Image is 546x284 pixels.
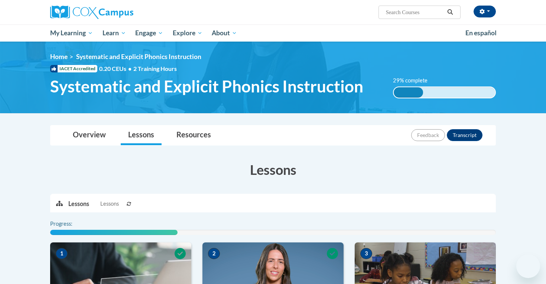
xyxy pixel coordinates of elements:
[68,200,89,208] p: Lessons
[394,87,423,98] div: 29% complete
[133,65,177,72] span: 2 Training Hours
[56,248,68,259] span: 1
[76,53,201,61] span: Systematic and Explicit Phonics Instruction
[45,25,98,42] a: My Learning
[128,65,131,72] span: •
[98,25,131,42] a: Learn
[411,129,445,141] button: Feedback
[474,6,496,17] button: Account Settings
[121,125,162,145] a: Lessons
[103,29,126,37] span: Learn
[100,200,119,208] span: Lessons
[207,25,242,42] a: About
[50,76,363,96] span: Systematic and Explicit Phonics Instruction
[360,248,372,259] span: 3
[50,53,68,61] a: Home
[516,254,540,278] iframe: Button to launch messaging window
[50,29,93,37] span: My Learning
[50,6,133,19] img: Cox Campus
[461,25,501,41] a: En español
[50,65,97,72] span: IACET Accredited
[208,248,220,259] span: 2
[168,25,207,42] a: Explore
[130,25,168,42] a: Engage
[169,125,218,145] a: Resources
[465,29,497,37] span: En español
[65,125,113,145] a: Overview
[50,160,496,179] h3: Lessons
[393,76,436,85] label: 29% complete
[385,8,445,17] input: Search Courses
[135,29,163,37] span: Engage
[447,129,482,141] button: Transcript
[99,65,133,73] span: 0.20 CEUs
[50,220,93,228] label: Progress:
[173,29,202,37] span: Explore
[39,25,507,42] div: Main menu
[212,29,237,37] span: About
[50,6,191,19] a: Cox Campus
[445,8,456,17] button: Search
